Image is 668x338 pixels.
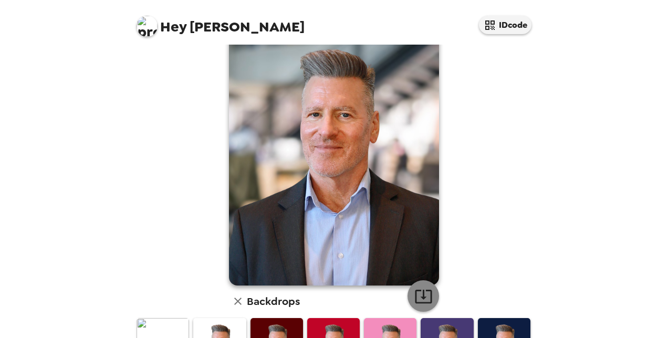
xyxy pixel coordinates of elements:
button: IDcode [479,16,531,34]
span: Hey [160,17,186,36]
span: [PERSON_NAME] [137,10,305,34]
img: user [229,23,439,286]
h6: Backdrops [247,293,300,310]
img: profile pic [137,16,158,37]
